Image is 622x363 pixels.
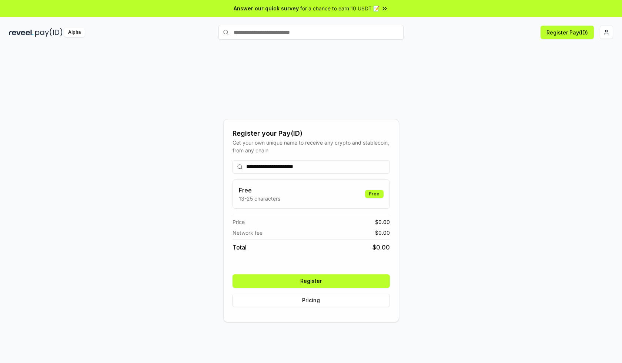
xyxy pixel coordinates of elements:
span: Price [233,218,245,226]
button: Pricing [233,294,390,307]
h3: Free [239,186,280,195]
span: $ 0.00 [375,229,390,237]
div: Get your own unique name to receive any crypto and stablecoin, from any chain [233,139,390,154]
div: Register your Pay(ID) [233,128,390,139]
span: Total [233,243,247,252]
div: Free [365,190,384,198]
img: reveel_dark [9,28,34,37]
span: Network fee [233,229,262,237]
span: $ 0.00 [372,243,390,252]
span: $ 0.00 [375,218,390,226]
span: Answer our quick survey [234,4,299,12]
div: Alpha [64,28,85,37]
button: Register Pay(ID) [541,26,594,39]
p: 13-25 characters [239,195,280,202]
span: for a chance to earn 10 USDT 📝 [300,4,379,12]
img: pay_id [35,28,63,37]
button: Register [233,274,390,288]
